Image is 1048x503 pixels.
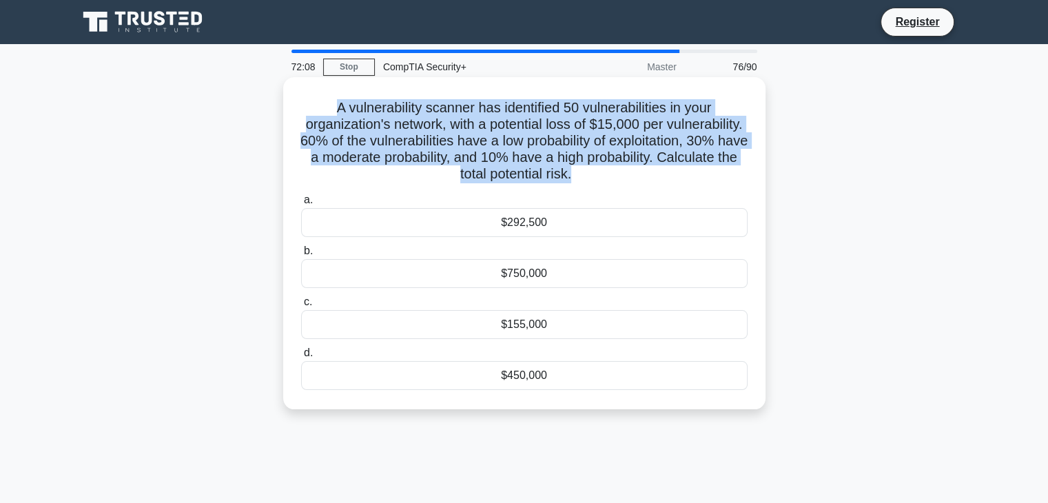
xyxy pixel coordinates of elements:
h5: A vulnerability scanner has identified 50 vulnerabilities in your organization's network, with a ... [300,99,749,183]
a: Register [887,13,947,30]
div: CompTIA Security+ [375,53,564,81]
span: a. [304,194,313,205]
span: c. [304,296,312,307]
div: $292,500 [301,208,748,237]
div: Master [564,53,685,81]
span: b. [304,245,313,256]
div: $155,000 [301,310,748,339]
div: 72:08 [283,53,323,81]
div: 76/90 [685,53,766,81]
div: $750,000 [301,259,748,288]
div: $450,000 [301,361,748,390]
span: d. [304,347,313,358]
a: Stop [323,59,375,76]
